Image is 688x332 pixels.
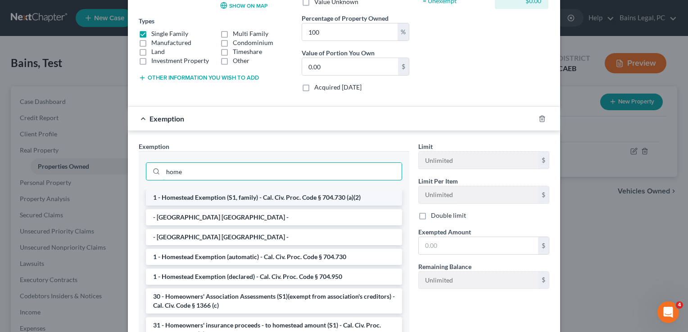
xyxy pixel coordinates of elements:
button: Other information you wish to add [139,74,259,81]
span: Exemption [139,143,169,150]
label: Single Family [151,29,188,38]
label: Limit Per Item [418,176,458,186]
span: Exempted Amount [418,228,471,236]
label: Multi Family [233,29,268,38]
li: 1 - Homestead Exemption (automatic) - Cal. Civ. Proc. Code § 704.730 [146,249,402,265]
li: - [GEOGRAPHIC_DATA] [GEOGRAPHIC_DATA] - [146,229,402,245]
label: Acquired [DATE] [314,83,362,92]
label: Investment Property [151,56,209,65]
div: $ [538,152,549,169]
input: -- [419,186,538,203]
iframe: Intercom live chat [657,301,679,323]
label: Value of Portion You Own [302,48,375,58]
label: Timeshare [233,47,262,56]
label: Manufactured [151,38,191,47]
label: Condominium [233,38,273,47]
a: Show on Map [220,2,267,9]
label: Percentage of Property Owned [302,13,389,23]
input: Search exemption rules... [163,163,402,180]
input: -- [419,152,538,169]
label: Double limit [431,211,466,220]
li: - [GEOGRAPHIC_DATA] [GEOGRAPHIC_DATA] - [146,209,402,225]
li: 1 - Homestead Exemption (declared) - Cal. Civ. Proc. Code § 704.950 [146,269,402,285]
div: $ [538,186,549,203]
div: $ [398,58,409,75]
label: Other [233,56,249,65]
span: 4 [676,301,683,309]
div: % [398,23,409,40]
input: 0.00 [302,23,398,40]
input: -- [419,272,538,289]
input: 0.00 [302,58,398,75]
input: 0.00 [419,237,538,254]
div: $ [538,272,549,289]
div: $ [538,237,549,254]
span: Exemption [149,114,184,123]
li: 30 - Homeowners' Association Assessments (S1)(exempt from association's creditors) - Cal. Civ. Co... [146,288,402,314]
label: Land [151,47,165,56]
li: 1 - Homestead Exemption (S1, family) - Cal. Civ. Proc. Code § 704.730 (a)(2) [146,189,402,206]
label: Remaining Balance [418,262,471,271]
span: Limit [418,143,433,150]
label: Types [139,16,154,26]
